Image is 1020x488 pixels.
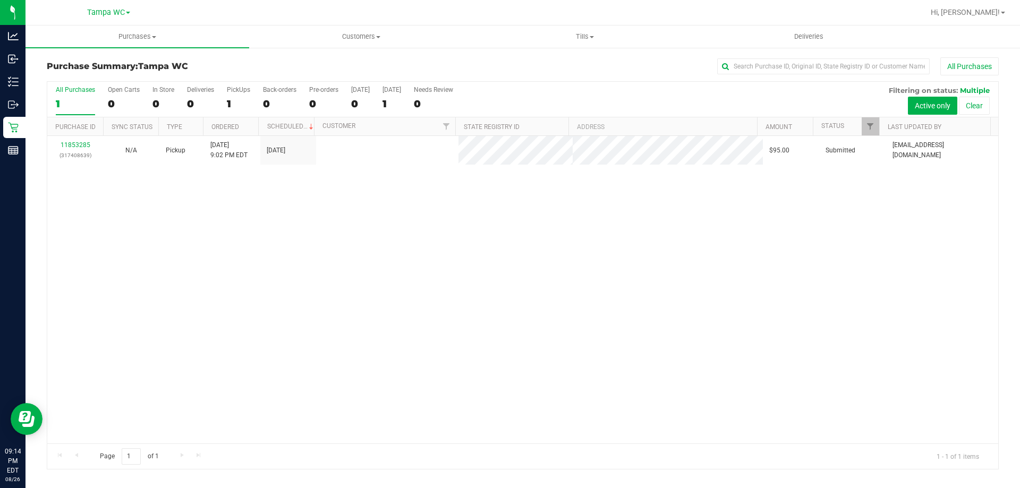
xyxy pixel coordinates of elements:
[8,99,19,110] inline-svg: Outbound
[568,117,757,136] th: Address
[438,117,455,135] a: Filter
[87,8,125,17] span: Tampa WC
[769,145,789,156] span: $95.00
[56,98,95,110] div: 1
[940,57,999,75] button: All Purchases
[263,86,296,93] div: Back-orders
[227,98,250,110] div: 1
[55,123,96,131] a: Purchase ID
[249,25,473,48] a: Customers
[908,97,957,115] button: Active only
[267,145,285,156] span: [DATE]
[91,448,167,465] span: Page of 1
[697,25,921,48] a: Deliveries
[382,98,401,110] div: 1
[54,150,97,160] p: (317408639)
[152,86,174,93] div: In Store
[122,448,141,465] input: 1
[61,141,90,149] a: 11853285
[766,123,792,131] a: Amount
[821,122,844,130] a: Status
[112,123,152,131] a: Sync Status
[56,86,95,93] div: All Purchases
[464,123,520,131] a: State Registry ID
[382,86,401,93] div: [DATE]
[414,86,453,93] div: Needs Review
[25,25,249,48] a: Purchases
[263,98,296,110] div: 0
[250,32,472,41] span: Customers
[108,86,140,93] div: Open Carts
[322,122,355,130] a: Customer
[25,32,249,41] span: Purchases
[108,98,140,110] div: 0
[889,86,958,95] span: Filtering on status:
[414,98,453,110] div: 0
[8,145,19,156] inline-svg: Reports
[5,475,21,483] p: 08/26
[152,98,174,110] div: 0
[351,86,370,93] div: [DATE]
[125,145,137,156] button: N/A
[187,98,214,110] div: 0
[138,61,188,71] span: Tampa WC
[473,32,696,41] span: Tills
[8,122,19,133] inline-svg: Retail
[8,54,19,64] inline-svg: Inbound
[960,86,990,95] span: Multiple
[47,62,364,71] h3: Purchase Summary:
[166,145,185,156] span: Pickup
[187,86,214,93] div: Deliveries
[11,403,42,435] iframe: Resource center
[717,58,930,74] input: Search Purchase ID, Original ID, State Registry ID or Customer Name...
[309,98,338,110] div: 0
[8,76,19,87] inline-svg: Inventory
[211,123,239,131] a: Ordered
[351,98,370,110] div: 0
[931,8,1000,16] span: Hi, [PERSON_NAME]!
[826,145,855,156] span: Submitted
[5,447,21,475] p: 09:14 PM EDT
[227,86,250,93] div: PickUps
[888,123,941,131] a: Last Updated By
[473,25,696,48] a: Tills
[309,86,338,93] div: Pre-orders
[8,31,19,41] inline-svg: Analytics
[267,123,316,130] a: Scheduled
[862,117,879,135] a: Filter
[892,140,992,160] span: [EMAIL_ADDRESS][DOMAIN_NAME]
[928,448,988,464] span: 1 - 1 of 1 items
[959,97,990,115] button: Clear
[125,147,137,154] span: Not Applicable
[780,32,838,41] span: Deliveries
[167,123,182,131] a: Type
[210,140,248,160] span: [DATE] 9:02 PM EDT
